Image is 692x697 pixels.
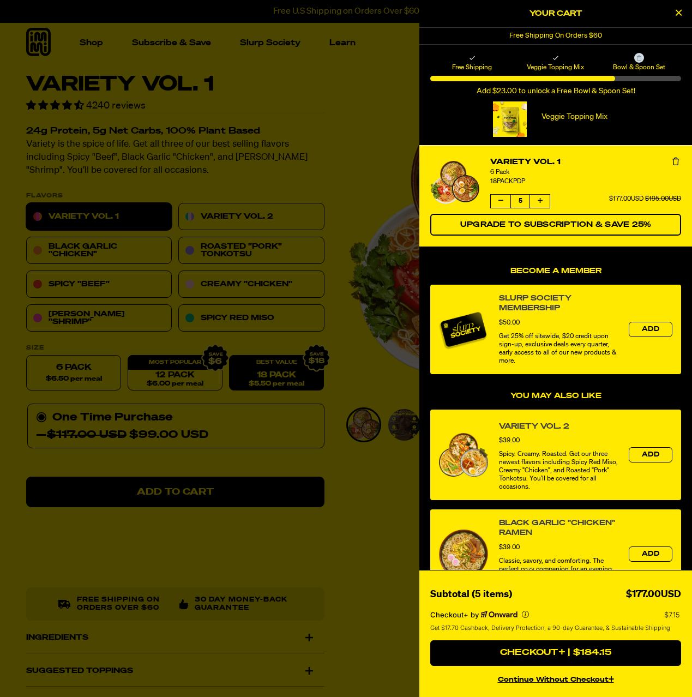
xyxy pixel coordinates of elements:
span: Free Shipping [432,63,512,71]
div: $177.00USD [626,587,681,603]
span: $195.00USD [645,196,681,202]
button: Decrease quantity of Variety Vol. 1 [491,195,510,208]
img: Membership image [439,305,488,354]
p: $7.15 [664,610,681,619]
div: 6 Pack [490,168,681,177]
button: Switch Variety Vol. 1 to a Subscription [430,214,681,236]
span: Add [642,326,659,333]
div: product [430,509,681,599]
button: More info [522,611,529,618]
a: Variety Vol. 1 [490,157,681,168]
button: continue without Checkout+ [430,670,681,686]
span: $177.00USD [609,196,643,202]
a: Powered by Onward [481,611,518,618]
li: product [430,146,681,247]
span: Add [642,452,659,458]
img: View Black Garlic "Chicken" Ramen [439,530,488,579]
a: View Slurp Society Membership [499,293,618,313]
section: Checkout+ [430,603,681,640]
p: Veggie Topping Mix [531,112,618,122]
span: Subtotal (5 items) [430,590,512,599]
div: Classic, savory, and comforting. The perfect cozy companion for an evening at home. Overflowing w... [499,557,618,590]
img: Variety Vol. 1 [430,161,479,204]
a: View details for Variety Vol. 1 [430,161,479,204]
button: Close Cart [670,5,687,22]
button: Increase quantity of Variety Vol. 1 [530,195,550,208]
div: Spicy. Creamy. Roasted. Get our three newest flavors including Spicy Red Miso, Creamy "Chicken", ... [499,450,618,491]
div: Add $23.00 to unlock a Free Bowl & Spoon Set! [430,87,681,96]
h4: You may also like [430,392,681,401]
div: Get 25% off sitewide, $20 credit upon sign-up, exclusive deals every quarter, early access to all... [499,333,618,365]
span: Upgrade to Subscription & Save 25% [460,221,652,229]
button: Add the product, Slurp Society Membership to Cart [629,322,672,337]
div: 18PACKPDP [490,177,681,187]
span: $39.00 [499,544,520,551]
button: Checkout+ | $184.15 [430,640,681,666]
div: product [430,285,681,374]
span: by [471,610,479,619]
div: 1 of 1 [419,28,692,44]
span: Veggie Topping Mix [515,63,595,71]
span: 5 [510,195,530,208]
span: Checkout+ [430,610,468,619]
div: product [430,410,681,501]
h2: Your Cart [430,5,681,22]
h4: Become a Member [430,267,681,276]
img: View Variety Vol. 2 [439,433,488,476]
span: Bowl & Spoon Set [599,63,679,71]
span: Add [642,551,659,557]
span: $39.00 [499,437,520,444]
button: Remove Variety Vol. 1 [670,157,681,167]
button: Add the product, Black Garlic "Chicken" Ramen to Cart [629,546,672,562]
button: Add the product, Variety Vol. 2 to Cart [629,447,672,462]
span: $50.00 [499,320,520,326]
iframe: Marketing Popup [5,648,103,692]
div: Become a Member [430,285,681,383]
span: Get $17.70 Cashback, Delivery Protection, a 90-day Guarantee, & Sustainable Shipping [430,623,670,633]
